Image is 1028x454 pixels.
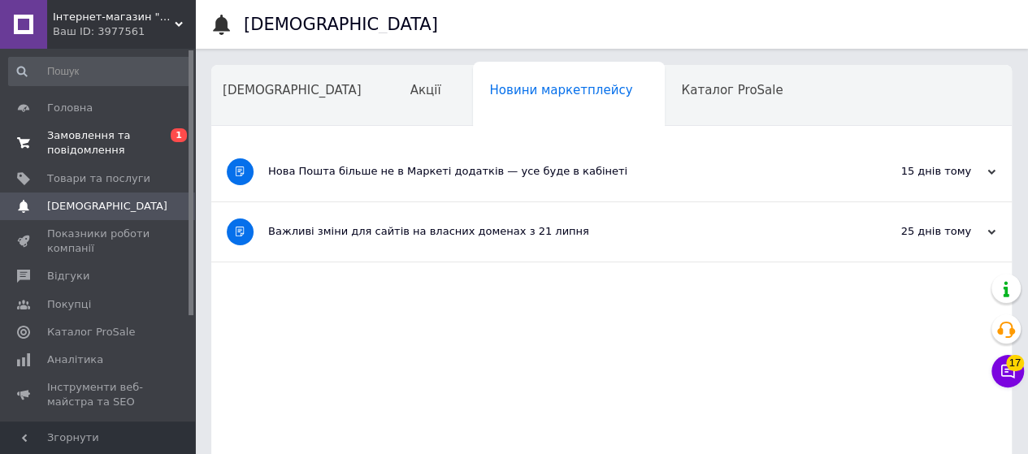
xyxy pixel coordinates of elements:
[47,199,167,214] span: [DEMOGRAPHIC_DATA]
[47,325,135,339] span: Каталог ProSale
[47,269,89,283] span: Відгуки
[47,380,150,409] span: Інструменти веб-майстра та SEO
[833,164,995,179] div: 15 днів тому
[8,57,192,86] input: Пошук
[681,83,783,97] span: Каталог ProSale
[47,128,150,158] span: Замовлення та повідомлення
[47,227,150,256] span: Показники роботи компанії
[53,10,175,24] span: Інтернет-магазин "Mirdo" для дому, саду та авто.
[991,355,1024,387] button: Чат з покупцем17
[171,128,187,142] span: 1
[53,24,195,39] div: Ваш ID: 3977561
[268,164,833,179] div: Нова Пошта більше не в Маркеті додатків — усе буде в кабінеті
[244,15,438,34] h1: [DEMOGRAPHIC_DATA]
[833,224,995,239] div: 25 днів тому
[1006,355,1024,371] span: 17
[47,352,103,367] span: Аналітика
[489,83,632,97] span: Новини маркетплейсу
[268,224,833,239] div: Важливі зміни для сайтів на власних доменах з 21 липня
[47,297,91,312] span: Покупці
[410,83,441,97] span: Акції
[47,101,93,115] span: Головна
[47,171,150,186] span: Товари та послуги
[223,83,362,97] span: [DEMOGRAPHIC_DATA]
